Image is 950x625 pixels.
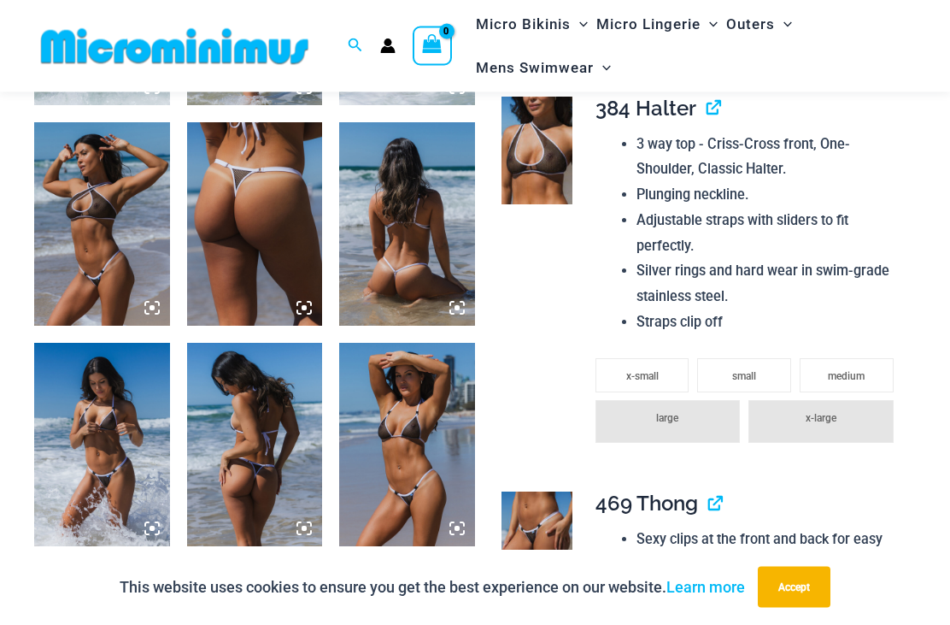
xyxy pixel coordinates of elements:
[413,27,452,66] a: View Shopping Cart, empty
[339,123,475,327] img: Tradewinds Ink and Ivory 384 Halter 453 Micro
[571,3,588,46] span: Menu Toggle
[476,3,571,46] span: Micro Bikinis
[594,46,611,90] span: Menu Toggle
[806,413,836,425] span: x-large
[120,575,745,600] p: This website uses cookies to ensure you get the best experience on our website.
[697,359,791,393] li: small
[34,123,170,327] img: Tradewinds Ink and Ivory 384 Halter 453 Micro
[666,578,745,596] a: Learn more
[636,209,902,259] li: Adjustable straps with sliders to fit perfectly.
[472,3,592,46] a: Micro BikinisMenu ToggleMenu Toggle
[636,528,902,578] li: Sexy clips at the front and back for easy take-off with just a few clicks!
[501,492,573,600] img: Tradewinds Ink and Ivory 469 Thong
[476,46,594,90] span: Mens Swimwear
[758,567,830,608] button: Accept
[626,371,659,383] span: x-small
[722,3,796,46] a: OutersMenu ToggleMenu Toggle
[726,3,775,46] span: Outers
[187,123,323,327] img: Tradewinds Ink and Ivory 469 Thong
[828,371,865,383] span: medium
[592,3,722,46] a: Micro LingerieMenu ToggleMenu Toggle
[501,97,573,205] img: Tradewinds Ink and Ivory 384 Halter
[800,359,894,393] li: medium
[34,27,315,66] img: MM SHOP LOGO FLAT
[748,401,894,444] li: x-large
[472,46,615,90] a: Mens SwimwearMenu ToggleMenu Toggle
[775,3,792,46] span: Menu Toggle
[339,344,475,547] img: Tradewinds Ink and Ivory 317 Tri Top 453 Micro
[636,183,902,209] li: Plunging neckline.
[348,36,363,57] a: Search icon link
[34,344,170,547] img: Tradewinds Ink and Ivory 317 Tri Top 469 Thong
[187,344,323,547] img: Tradewinds Ink and Ivory 317 Tri Top 469 Thong
[636,133,902,183] li: 3 way top - Criss-Cross front, One-Shoulder, Classic Halter.
[732,371,756,383] span: small
[656,413,678,425] span: large
[636,259,902,310] li: Silver rings and hard wear in swim-grade stainless steel.
[380,38,396,54] a: Account icon link
[596,3,701,46] span: Micro Lingerie
[595,492,698,516] span: 469 Thong
[701,3,718,46] span: Menu Toggle
[595,97,696,121] span: 384 Halter
[595,359,689,393] li: x-small
[636,310,902,336] li: Straps clip off
[595,401,741,444] li: large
